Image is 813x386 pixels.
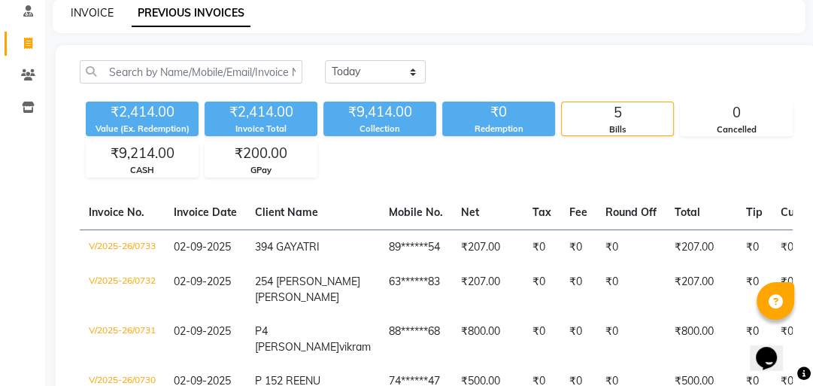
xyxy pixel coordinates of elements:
td: ₹800.00 [666,315,737,364]
td: ₹207.00 [452,265,523,315]
div: ₹200.00 [205,143,317,164]
div: 5 [562,102,673,123]
div: 0 [681,102,792,123]
div: Redemption [442,123,555,135]
span: Net [461,205,479,219]
span: Fee [569,205,587,219]
span: Invoice No. [89,205,144,219]
td: V/2025-26/0732 [80,265,165,315]
div: Cancelled [681,123,792,136]
td: ₹0 [737,229,772,265]
td: V/2025-26/0733 [80,229,165,265]
td: ₹207.00 [666,265,737,315]
td: ₹0 [523,315,560,364]
span: Invoice Date [174,205,237,219]
div: GPay [205,164,317,177]
span: vikram [339,340,371,354]
span: [PERSON_NAME] [255,290,339,304]
div: ₹0 [442,102,555,123]
td: ₹0 [596,229,666,265]
span: Mobile No. [389,205,443,219]
span: Client Name [255,205,318,219]
td: ₹0 [523,265,560,315]
td: ₹207.00 [666,229,737,265]
td: ₹0 [737,265,772,315]
div: ₹2,414.00 [205,102,317,123]
div: ₹2,414.00 [86,102,199,123]
span: 02-09-2025 [174,240,231,254]
div: Invoice Total [205,123,317,135]
div: Value (Ex. Redemption) [86,123,199,135]
span: Tax [532,205,551,219]
div: Collection [323,123,436,135]
span: Tip [746,205,763,219]
div: CASH [86,164,198,177]
td: ₹0 [560,265,596,315]
div: ₹9,214.00 [86,143,198,164]
span: 02-09-2025 [174,324,231,338]
span: Round Off [605,205,657,219]
input: Search by Name/Mobile/Email/Invoice No [80,60,302,84]
td: V/2025-26/0731 [80,315,165,364]
div: Bills [562,123,673,136]
span: 394 GAYATRI [255,240,320,254]
td: ₹0 [560,315,596,364]
td: ₹0 [523,229,560,265]
a: INVOICE [71,6,114,20]
span: Total [675,205,700,219]
div: ₹9,414.00 [323,102,436,123]
td: ₹207.00 [452,229,523,265]
td: ₹0 [560,229,596,265]
span: 02-09-2025 [174,275,231,288]
iframe: chat widget [750,326,798,371]
span: P4 [PERSON_NAME] [255,324,339,354]
td: ₹0 [737,315,772,364]
td: ₹0 [596,265,666,315]
td: ₹800.00 [452,315,523,364]
span: 254 [PERSON_NAME] [255,275,360,288]
td: ₹0 [596,315,666,364]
